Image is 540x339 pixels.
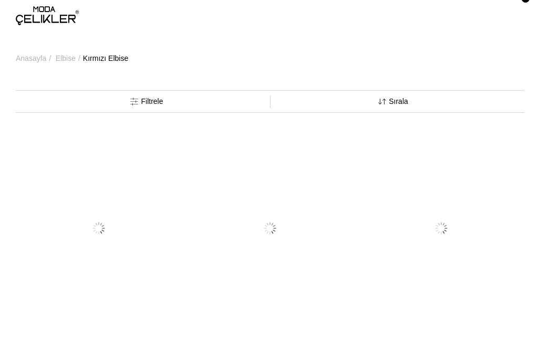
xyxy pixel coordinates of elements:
[270,91,516,112] a: Sıralama
[83,31,128,85] a: Kırmızı Elbise
[56,31,76,85] a: Elbise
[16,6,79,25] img: logo
[16,31,46,85] a: Anasayfa
[16,31,54,85] li: >
[56,31,83,85] li: >
[259,218,281,239] img: Kalın Kare Yaka Ovner Kırmızı Kadın Elbise 25Y358
[88,218,109,239] img: Tek Omuz Askılı Drapeli Beli Pencere Detaylı Direlen Kırmızı Kadın Elbise 25Y501
[431,218,452,239] img: V Yaka Uzun Tül Kol Beli Pencere Detaylı Eteği Katlı Lars Kırmızı Kadın Mini Elbise 25Y232
[24,91,270,112] a: Filtreleme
